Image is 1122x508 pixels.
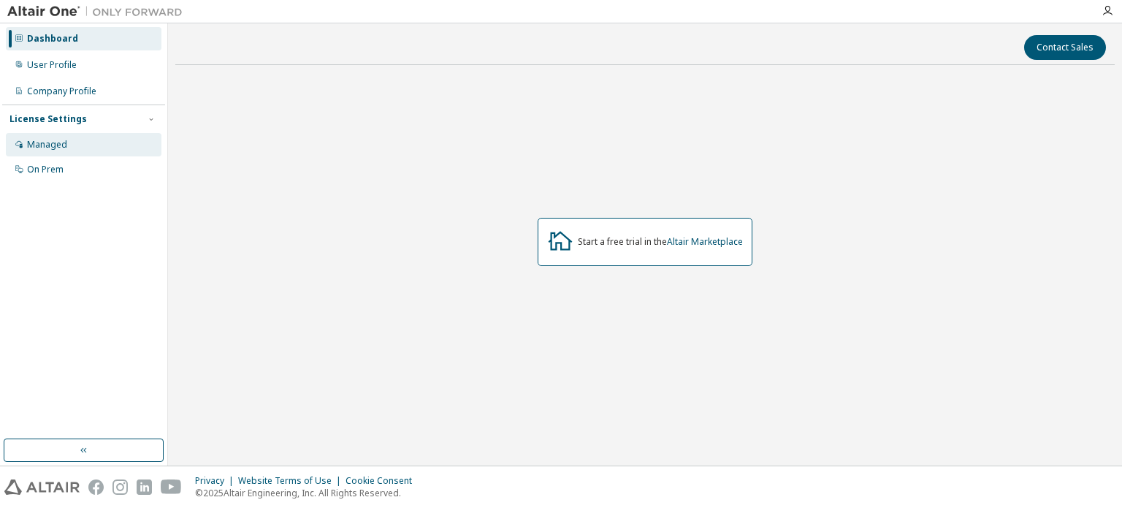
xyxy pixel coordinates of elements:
[88,479,104,495] img: facebook.svg
[137,479,152,495] img: linkedin.svg
[27,33,78,45] div: Dashboard
[7,4,190,19] img: Altair One
[1024,35,1106,60] button: Contact Sales
[578,236,743,248] div: Start a free trial in the
[9,113,87,125] div: License Settings
[238,475,346,487] div: Website Terms of Use
[195,475,238,487] div: Privacy
[27,164,64,175] div: On Prem
[27,86,96,97] div: Company Profile
[161,479,182,495] img: youtube.svg
[112,479,128,495] img: instagram.svg
[346,475,421,487] div: Cookie Consent
[27,59,77,71] div: User Profile
[27,139,67,151] div: Managed
[667,235,743,248] a: Altair Marketplace
[195,487,421,499] p: © 2025 Altair Engineering, Inc. All Rights Reserved.
[4,479,80,495] img: altair_logo.svg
